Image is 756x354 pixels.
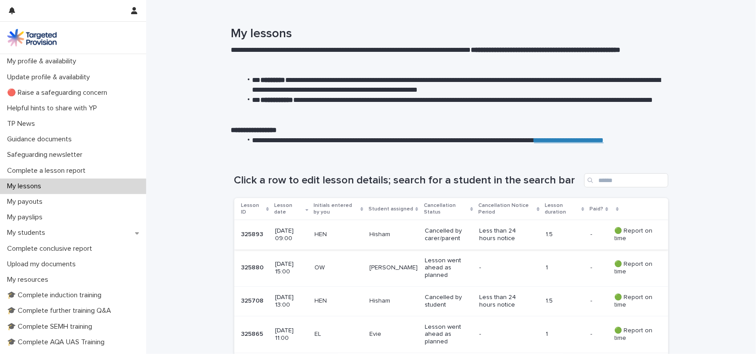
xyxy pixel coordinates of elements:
[425,227,472,242] p: Cancelled by carer/parent
[4,89,114,97] p: 🔴 Raise a safeguarding concern
[478,201,535,217] p: Cancellation Notice Period
[369,231,418,238] p: Hisham
[4,120,42,128] p: TP News
[275,261,307,276] p: [DATE] 15:00
[590,262,594,272] p: -
[589,204,603,214] p: Paid?
[479,331,528,338] p: -
[4,167,93,175] p: Complete a lesson report
[368,204,413,214] p: Student assigned
[7,29,57,47] img: M5nRWzHhSzIhMunXDL62
[234,174,581,187] h1: Click a row to edit lesson details; search for a student in the search bar
[241,296,266,305] p: 325708
[4,307,118,315] p: 🎓 Complete further training Q&A
[615,227,654,242] p: 🟢 Report on time
[4,198,50,206] p: My payouts
[425,257,472,279] p: Lesson went ahead as planned
[314,201,358,217] p: Initials entered by you
[275,327,307,342] p: [DATE] 11:00
[4,151,89,159] p: Safeguarding newsletter
[275,294,307,309] p: [DATE] 13:00
[546,264,584,272] p: 1
[314,331,362,338] p: EL
[424,201,468,217] p: Cancellation Status
[241,262,266,272] p: 325880
[314,297,362,305] p: HEN
[615,294,654,309] p: 🟢 Report on time
[4,104,104,113] p: Helpful hints to share with YP
[314,231,362,238] p: HEN
[479,294,528,309] p: Less than 24 hours notice
[4,182,48,191] p: My lessons
[546,231,584,238] p: 1.5
[590,329,594,338] p: -
[4,276,55,284] p: My resources
[479,264,528,272] p: -
[234,287,668,316] tr: 325708325708 [DATE] 13:00HENHishamCancelled by studentLess than 24 hours notice1.5-- 🟢 Report on ...
[590,229,594,238] p: -
[234,220,668,250] tr: 325893325893 [DATE] 09:00HENHishamCancelled by carer/parentLess than 24 hours notice1.5-- 🟢 Repor...
[615,261,654,276] p: 🟢 Report on time
[231,27,665,42] h1: My lessons
[241,201,264,217] p: Lesson ID
[479,227,528,242] p: Less than 24 hours notice
[546,331,584,338] p: 1
[584,173,668,187] input: Search
[4,245,99,253] p: Complete conclusive report
[4,291,109,300] p: 🎓 Complete induction training
[4,260,83,268] p: Upload my documents
[275,227,307,242] p: [DATE] 09:00
[4,338,112,346] p: 🎓 Complete AQA UAS Training
[369,264,418,272] p: [PERSON_NAME]
[274,201,303,217] p: Lesson date
[314,264,362,272] p: OW
[4,323,99,331] p: 🎓 Complete SEMH training
[234,249,668,286] tr: 325880325880 [DATE] 15:00OW[PERSON_NAME]Lesson went ahead as planned-1-- 🟢 Report on time
[545,201,579,217] p: Lesson duration
[425,323,472,346] p: Lesson went ahead as planned
[4,213,50,222] p: My payslips
[234,316,668,353] tr: 325865325865 [DATE] 11:00ELEvieLesson went ahead as planned-1-- 🟢 Report on time
[241,329,265,338] p: 325865
[590,296,594,305] p: -
[546,297,584,305] p: 1.5
[4,135,79,144] p: Guidance documents
[369,297,418,305] p: Hisham
[425,294,472,309] p: Cancelled by student
[4,73,97,82] p: Update profile & availability
[369,331,418,338] p: Evie
[241,229,265,238] p: 325893
[615,327,654,342] p: 🟢 Report on time
[4,57,83,66] p: My profile & availability
[4,229,52,237] p: My students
